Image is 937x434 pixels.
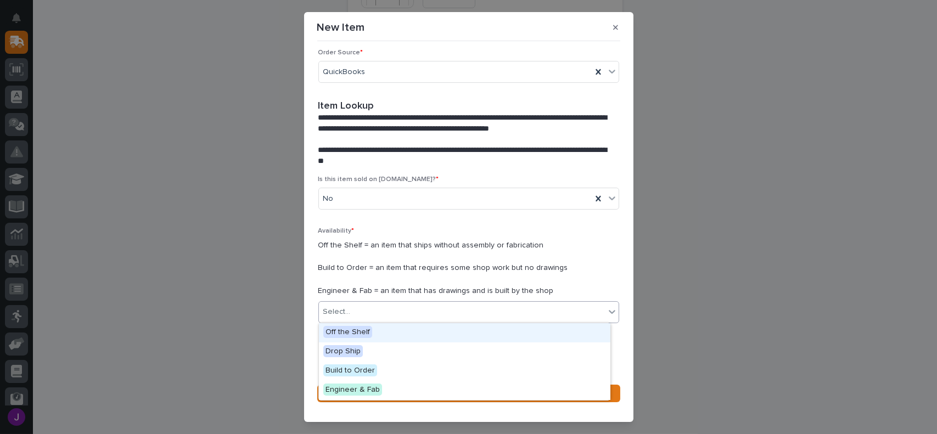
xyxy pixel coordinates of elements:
[318,49,363,56] span: Order Source
[323,193,334,205] span: No
[318,240,619,297] p: Off the Shelf = an item that ships without assembly or fabrication Build to Order = an item that ...
[317,385,620,402] button: Save
[319,323,610,342] div: Off the Shelf
[323,384,382,396] span: Engineer & Fab
[323,364,377,376] span: Build to Order
[323,306,351,318] div: Select...
[323,345,363,357] span: Drop Ship
[319,381,610,400] div: Engineer & Fab
[318,228,355,234] span: Availability
[323,326,372,338] span: Off the Shelf
[318,100,374,112] h2: Item Lookup
[319,342,610,362] div: Drop Ship
[317,21,365,34] p: New Item
[319,362,610,381] div: Build to Order
[318,176,439,183] span: Is this item sold on [DOMAIN_NAME]?
[323,66,366,78] span: QuickBooks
